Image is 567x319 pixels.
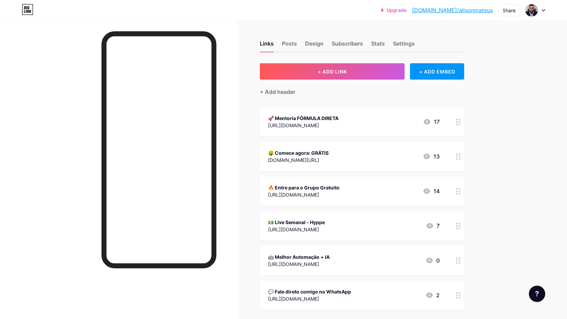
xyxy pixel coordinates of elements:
[332,39,363,52] div: Subscribers
[268,191,340,198] div: [URL][DOMAIN_NAME]
[268,295,351,302] div: [URL][DOMAIN_NAME]
[268,288,351,295] div: 💬 Fale direto comigo no WhatsApp
[260,88,295,96] div: + Add header
[318,69,347,74] span: + ADD LINK
[371,39,385,52] div: Stats
[268,122,338,129] div: [URL][DOMAIN_NAME]
[381,7,407,13] a: Upgrade
[268,253,330,261] div: 🤖 Melhor Automação + IA
[423,118,440,126] div: 17
[268,184,340,191] div: 🔥 Entre para o Grupo Gratuito
[282,39,297,52] div: Posts
[268,115,338,122] div: 🚀 Mentoria FÓRMULA DIRETA
[305,39,324,52] div: Design
[260,63,405,80] button: + ADD LINK
[393,39,415,52] div: Settings
[410,63,464,80] div: + ADD EMBED
[525,4,538,17] img: alisonmateus
[423,187,440,195] div: 14
[268,261,330,268] div: [URL][DOMAIN_NAME]
[268,226,325,233] div: [URL][DOMAIN_NAME]
[268,149,329,156] div: 🤑 Comece agora: GRÁTIS
[412,6,493,14] a: [DOMAIN_NAME]/alisonmateus
[423,152,440,161] div: 13
[260,39,274,52] div: Links
[268,219,325,226] div: 💵 Live Semanal - Hyppe
[268,156,329,164] div: [DOMAIN_NAME][URL]
[503,7,516,14] div: Share
[425,291,440,299] div: 2
[426,222,440,230] div: 7
[425,256,440,265] div: 0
